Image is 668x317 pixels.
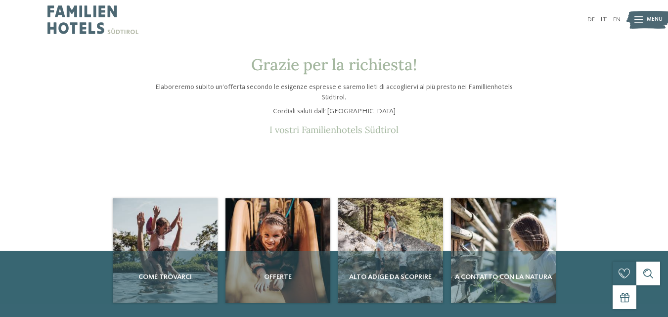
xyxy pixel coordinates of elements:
img: Richiesta [225,198,330,303]
span: A contatto con la natura [455,272,552,282]
p: I vostri Familienhotels Südtirol [146,124,522,135]
a: Richiesta Offerte [225,198,330,303]
a: Richiesta Come trovarci [113,198,218,303]
img: Richiesta [338,198,443,303]
p: Cordiali saluti dall’ [GEOGRAPHIC_DATA] [146,106,522,116]
span: Offerte [229,272,326,282]
img: Richiesta [451,198,556,303]
a: Richiesta A contatto con la natura [451,198,556,303]
p: Elaboreremo subito un’offerta secondo le esigenze espresse e saremo lieti di accogliervi al più p... [146,82,522,102]
a: IT [601,16,607,23]
span: Grazie per la richiesta! [251,54,417,75]
a: Richiesta Alto Adige da scoprire [338,198,443,303]
span: Come trovarci [117,272,214,282]
img: Richiesta [113,198,218,303]
a: DE [587,16,595,23]
span: Alto Adige da scoprire [342,272,439,282]
span: Menu [647,16,663,24]
a: EN [613,16,621,23]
